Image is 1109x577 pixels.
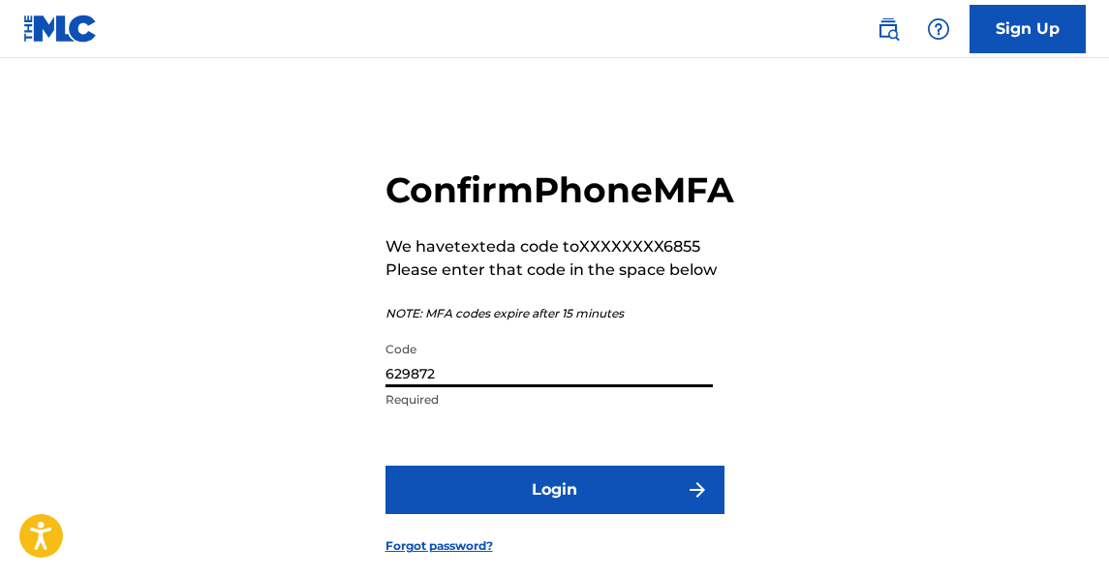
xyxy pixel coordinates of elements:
button: Login [385,466,724,514]
p: NOTE: MFA codes expire after 15 minutes [385,305,734,322]
p: Please enter that code in the space below [385,258,734,282]
p: Required [385,391,713,409]
div: Help [919,10,958,48]
img: search [877,17,900,41]
a: Forgot password? [385,537,493,555]
img: help [927,17,950,41]
img: f7272a7cc735f4ea7f67.svg [686,478,709,501]
h2: Confirm Phone MFA [385,168,734,212]
a: Sign Up [970,5,1086,53]
img: MLC Logo [23,15,98,43]
a: Public Search [869,10,908,48]
p: We have texted a code to XXXXXXXX6855 [385,235,734,258]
